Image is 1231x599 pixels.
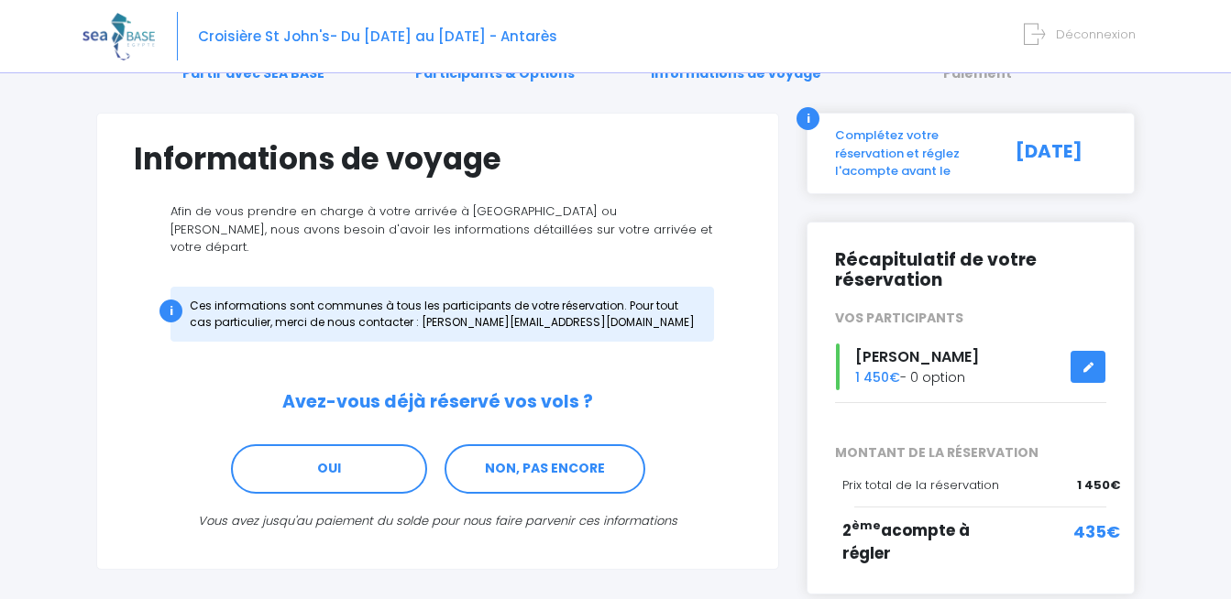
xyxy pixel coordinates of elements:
div: [DATE] [995,126,1120,180]
span: 2 acompte à régler [842,519,970,565]
span: MONTANT DE LA RÉSERVATION [821,443,1120,463]
p: Afin de vous prendre en charge à votre arrivée à [GEOGRAPHIC_DATA] ou [PERSON_NAME], nous avons b... [134,202,742,256]
span: 435€ [1073,519,1120,544]
span: Croisière St John's- Du [DATE] au [DATE] - Antarès [198,27,557,46]
div: Complétez votre réservation et réglez l'acompte avant le [821,126,995,180]
div: VOS PARTICIPANTS [821,309,1120,328]
sup: ème [852,517,881,533]
div: i [797,107,819,130]
a: NON, PAS ENCORE [445,444,645,494]
h1: Informations de voyage [134,141,742,177]
h2: Récapitulatif de votre réservation [835,250,1106,292]
span: 1 450€ [855,368,900,387]
span: 1 450€ [1077,476,1120,495]
div: - 0 option [821,343,1120,390]
h2: Avez-vous déjà réservé vos vols ? [134,392,742,413]
span: Prix total de la réservation [842,476,999,494]
span: [PERSON_NAME] [855,346,979,367]
div: Ces informations sont communes à tous les participants de votre réservation. Pour tout cas partic... [170,287,714,342]
div: i [159,299,182,322]
span: Déconnexion [1056,26,1136,43]
a: OUI [231,444,427,494]
i: Vous avez jusqu'au paiement du solde pour nous faire parvenir ces informations [198,512,677,529]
